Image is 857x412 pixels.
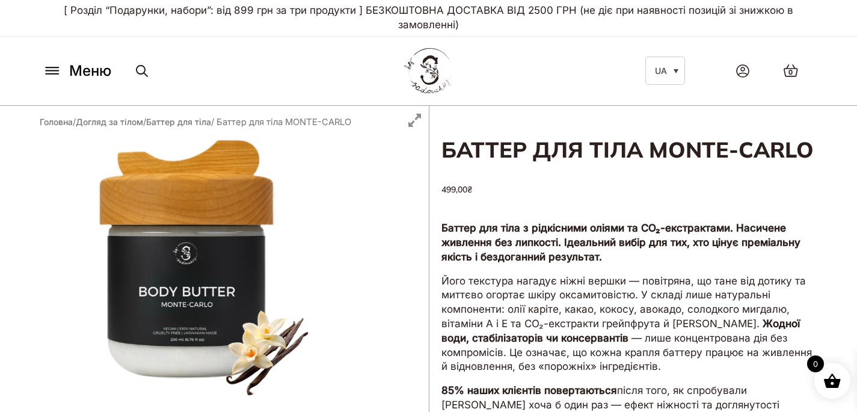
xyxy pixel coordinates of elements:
strong: 85% наших клієнтів повертаються [441,384,617,396]
a: UA [645,57,686,85]
span: UA [655,66,667,76]
strong: Баттер для тіла з рідкісними оліями та CO₂-екстрактами. Насичене живлення без липкості. Ідеальний... [441,222,800,263]
button: Меню [39,60,115,82]
a: Догляд за тілом [76,117,143,127]
strong: Жодної води, стабілізаторів чи консервантів [441,318,800,344]
span: ₴ [467,184,472,195]
a: Головна [40,117,73,127]
h1: Баттер для тіла MONTE-CARLO [429,106,828,165]
img: BY SADOVSKIY [404,48,452,93]
a: Баттер для тіла [146,117,211,127]
bdi: 499,00 [441,184,472,195]
span: Меню [69,60,111,82]
span: 0 [788,67,793,78]
p: Його текстура нагадує ніжні вершки — повітряна, що тане від дотику та миттєво огортає шкіру оксам... [441,274,816,375]
span: 0 [807,355,824,372]
nav: Breadcrumb [40,115,351,129]
a: 0 [771,52,811,90]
